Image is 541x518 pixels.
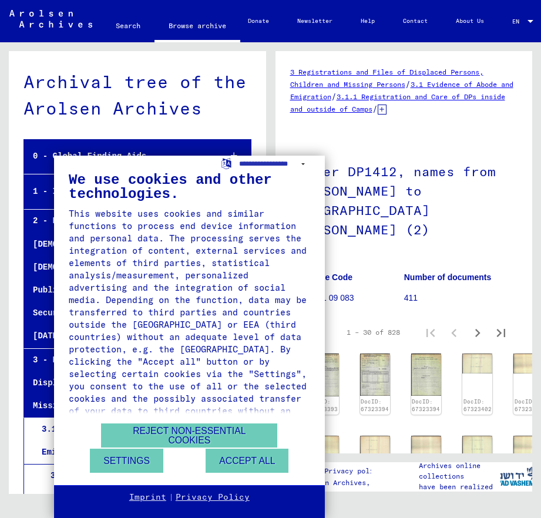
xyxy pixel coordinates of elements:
button: Accept all [206,449,288,473]
button: Settings [90,449,163,473]
a: Privacy Policy [176,492,250,503]
div: This website uses cookies and similar functions to process end device information and personal da... [69,207,310,429]
div: We use cookies and other technologies. [69,173,310,201]
a: Imprint [129,492,166,503]
button: Reject non-essential cookies [101,423,277,448]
